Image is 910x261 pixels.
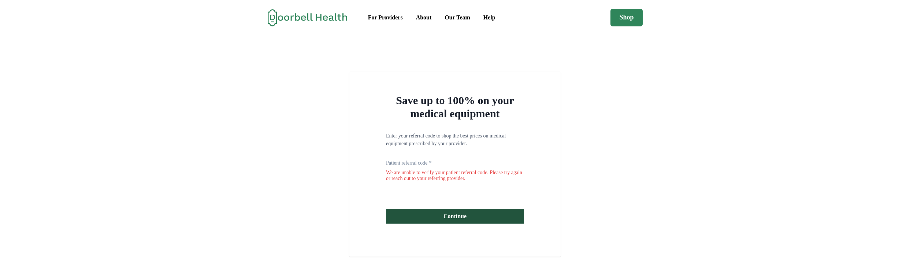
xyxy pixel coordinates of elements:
[445,13,470,22] div: Our Team
[483,13,495,22] div: Help
[386,94,524,120] h2: Save up to 100% on your medical equipment
[362,10,409,25] a: For Providers
[386,132,524,147] p: Enter your referral code to shop the best prices on medical equipment prescribed by your provider.
[386,159,432,167] label: Patient referral code
[416,13,432,22] div: About
[439,10,476,25] a: Our Team
[478,10,501,25] a: Help
[368,13,403,22] div: For Providers
[386,170,524,181] div: We are unable to verify your patient referral code. Please try again or reach out to your referri...
[410,10,438,25] a: About
[610,9,642,26] a: Shop
[386,209,524,224] button: Continue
